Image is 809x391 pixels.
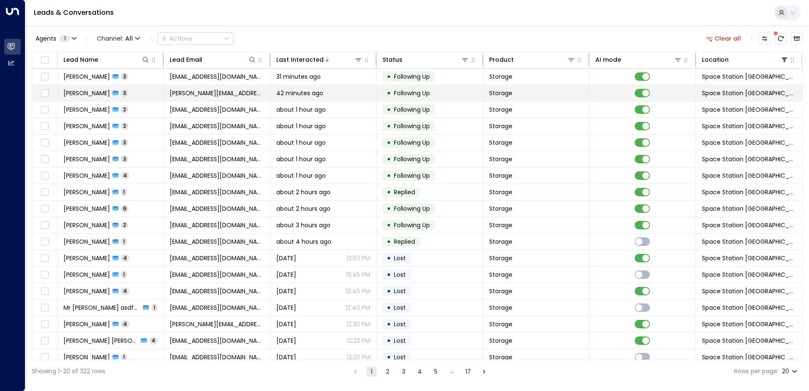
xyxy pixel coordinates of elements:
[276,221,330,229] span: about 3 hours ago
[394,353,406,361] span: Lost
[39,352,50,363] span: Toggle select row
[63,122,110,130] span: Phil Clegg
[489,89,512,97] span: Storage
[387,119,391,133] div: •
[170,55,256,65] div: Lead Email
[347,254,370,262] p: 12:50 PM
[463,366,473,377] button: Go to page 17
[702,254,796,262] span: Space Station Doncaster
[63,287,110,295] span: Rebecca Lockwood
[276,138,326,147] span: about 1 hour ago
[387,102,391,117] div: •
[39,237,50,247] span: Toggle select row
[387,152,391,166] div: •
[170,336,264,345] span: nmadalin991@gmail.com
[39,319,50,330] span: Toggle select row
[702,287,796,295] span: Space Station Doncaster
[276,320,296,328] span: Yesterday
[489,55,575,65] div: Product
[394,237,415,246] span: Replied
[702,155,796,163] span: Space Station Doncaster
[276,287,296,295] span: Yesterday
[276,89,323,97] span: 42 minutes ago
[346,303,370,312] p: 12:40 PM
[387,185,391,199] div: •
[387,168,391,183] div: •
[39,138,50,148] span: Toggle select row
[170,303,264,312] span: fisifhiushvbndi@gmail.com
[382,366,393,377] button: Go to page 2
[489,353,512,361] span: Storage
[489,122,512,130] span: Storage
[276,353,296,361] span: Yesterday
[170,155,264,163] span: Selwoodmandy@yahoo.com
[94,33,143,44] button: Channel:All
[170,138,264,147] span: waynebroadley@yahoo.co.uk
[387,333,391,348] div: •
[595,55,682,65] div: AI mode
[121,254,129,262] span: 4
[394,204,430,213] span: Following Up
[387,135,391,150] div: •
[63,336,138,345] span: Nedelcu Ramon Madalin
[347,336,370,345] p: 12:22 PM
[350,366,490,377] nav: pagination navigation
[489,138,512,147] span: Storage
[702,353,796,361] span: Space Station Doncaster
[63,55,150,65] div: Lead Name
[161,35,193,42] div: Actions
[39,121,50,132] span: Toggle select row
[347,320,370,328] p: 12:30 PM
[489,221,512,229] span: Storage
[276,105,326,114] span: about 1 hour ago
[394,171,430,180] span: Following Up
[121,139,128,146] span: 3
[489,188,512,196] span: Storage
[63,254,110,262] span: Jack Nohilly
[489,155,512,163] span: Storage
[702,33,745,44] button: Clear all
[170,171,264,180] span: georginalightfoot@rocketmail.com
[791,33,803,44] button: Archived Leads
[394,320,406,328] span: Lost
[382,55,469,65] div: Status
[702,55,789,65] div: Location
[276,72,321,81] span: 31 minutes ago
[387,284,391,298] div: •
[394,221,430,229] span: Following Up
[347,353,370,361] p: 12:20 PM
[489,105,512,114] span: Storage
[32,33,80,44] button: Agents1
[157,32,234,45] button: Actions
[387,234,391,249] div: •
[121,122,128,129] span: 2
[702,320,796,328] span: Space Station Doncaster
[702,188,796,196] span: Space Station Doncaster
[36,36,56,41] span: Agents
[387,300,391,315] div: •
[394,155,430,163] span: Following Up
[170,105,264,114] span: emmap.1976@yahoo.co.uk
[121,188,127,195] span: 1
[702,122,796,130] span: Space Station Doncaster
[39,286,50,297] span: Toggle select row
[121,172,129,179] span: 4
[387,317,391,331] div: •
[382,55,402,65] div: Status
[39,220,50,231] span: Toggle select row
[276,303,296,312] span: Yesterday
[276,55,324,65] div: Last Interacted
[121,73,128,80] span: 3
[63,303,140,312] span: Mr edccw asdfgjkl
[276,237,331,246] span: about 4 hours ago
[121,271,127,278] span: 1
[394,122,430,130] span: Following Up
[121,320,129,328] span: 4
[39,88,50,99] span: Toggle select row
[775,33,787,44] span: There are new threads available. Refresh the grid to view the latest updates.
[121,353,127,361] span: 1
[702,237,796,246] span: Space Station Doncaster
[63,155,110,163] span: Mandy Selwood
[39,253,50,264] span: Toggle select row
[394,138,430,147] span: Following Up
